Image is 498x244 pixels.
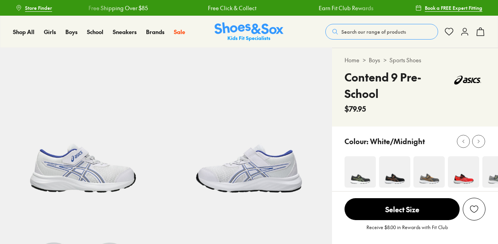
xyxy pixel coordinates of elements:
[318,4,373,12] a: Earn Fit Club Rewards
[146,28,164,36] a: Brands
[44,28,56,36] a: Girls
[113,28,137,36] a: Sneakers
[448,156,479,188] img: 4-551424_1
[345,198,460,221] button: Select Size
[215,22,283,42] a: Shoes & Sox
[325,24,438,40] button: Search our range of products
[166,48,332,214] img: 5-551413_1
[208,4,256,12] a: Free Click & Collect
[345,69,450,102] h4: Contend 9 Pre-School
[16,1,52,15] a: Store Finder
[215,22,283,42] img: SNS_Logo_Responsive.svg
[415,1,482,15] a: Book a FREE Expert Fitting
[345,56,485,64] div: > >
[345,156,376,188] img: 4-551418_1
[65,28,78,36] a: Boys
[345,56,359,64] a: Home
[379,156,410,188] img: 4-522464_1
[463,198,485,221] button: Add to Wishlist
[390,56,421,64] a: Sports Shoes
[13,28,34,36] a: Shop All
[87,28,103,36] a: School
[345,198,460,220] span: Select Size
[345,103,366,114] span: $79.95
[370,136,425,146] p: White/Midnight
[366,224,448,238] p: Receive $8.00 in Rewards with Fit Club
[425,4,482,11] span: Book a FREE Expert Fitting
[174,28,185,36] a: Sale
[25,4,52,11] span: Store Finder
[88,4,148,12] a: Free Shipping Over $85
[341,28,406,35] span: Search our range of products
[413,156,445,188] img: 4-533670_1
[345,136,368,146] p: Colour:
[450,69,485,91] img: Vendor logo
[369,56,380,64] a: Boys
